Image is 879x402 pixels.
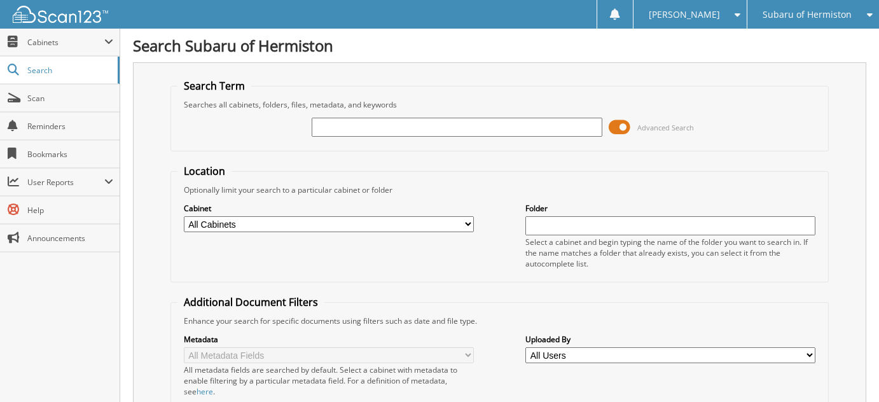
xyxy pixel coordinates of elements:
legend: Location [177,164,232,178]
h1: Search Subaru of Hermiston [133,35,866,56]
a: here [197,386,213,397]
span: Subaru of Hermiston [763,11,852,18]
span: Bookmarks [27,149,113,160]
div: Optionally limit your search to a particular cabinet or folder [177,184,822,195]
legend: Additional Document Filters [177,295,324,309]
span: User Reports [27,177,104,188]
label: Uploaded By [525,334,815,345]
div: Enhance your search for specific documents using filters such as date and file type. [177,315,822,326]
label: Metadata [184,334,474,345]
span: Announcements [27,233,113,244]
span: Advanced Search [637,123,694,132]
span: Reminders [27,121,113,132]
div: All metadata fields are searched by default. Select a cabinet with metadata to enable filtering b... [184,364,474,397]
span: Scan [27,93,113,104]
span: [PERSON_NAME] [649,11,720,18]
div: Select a cabinet and begin typing the name of the folder you want to search in. If the name match... [525,237,815,269]
img: scan123-logo-white.svg [13,6,108,23]
label: Folder [525,203,815,214]
span: Help [27,205,113,216]
div: Searches all cabinets, folders, files, metadata, and keywords [177,99,822,110]
legend: Search Term [177,79,251,93]
span: Cabinets [27,37,104,48]
span: Search [27,65,111,76]
label: Cabinet [184,203,474,214]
